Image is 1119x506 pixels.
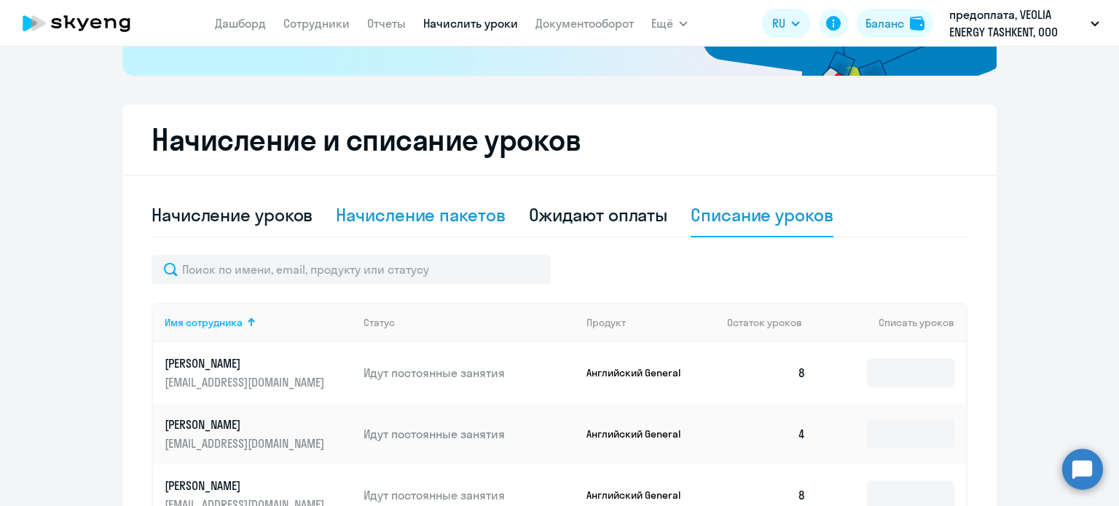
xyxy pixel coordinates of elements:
[336,203,505,226] div: Начисление пакетов
[715,403,817,465] td: 4
[586,366,696,379] p: Английский General
[865,15,904,32] div: Баланс
[364,316,575,329] div: Статус
[586,427,696,440] p: Английский General
[586,316,716,329] div: Продукт
[165,355,352,390] a: [PERSON_NAME][EMAIL_ADDRESS][DOMAIN_NAME]
[283,16,350,31] a: Сотрудники
[651,15,673,32] span: Ещё
[152,255,551,284] input: Поиск по имени, email, продукту или статусу
[910,16,924,31] img: balance
[165,374,328,390] p: [EMAIL_ADDRESS][DOMAIN_NAME]
[586,316,626,329] div: Продукт
[857,9,933,38] button: Балансbalance
[165,416,352,451] a: [PERSON_NAME][EMAIL_ADDRESS][DOMAIN_NAME]
[364,316,395,329] div: Статус
[762,9,810,38] button: RU
[165,316,243,329] div: Имя сотрудника
[165,435,328,451] p: [EMAIL_ADDRESS][DOMAIN_NAME]
[152,203,313,226] div: Начисление уроков
[727,316,817,329] div: Остаток уроков
[715,342,817,403] td: 8
[165,355,328,371] p: [PERSON_NAME]
[165,416,328,432] p: [PERSON_NAME]
[367,16,406,31] a: Отчеты
[364,487,575,503] p: Идут постоянные занятия
[817,303,966,342] th: Списать уроков
[364,365,575,381] p: Идут постоянные занятия
[691,203,833,226] div: Списание уроков
[165,478,328,494] p: [PERSON_NAME]
[364,426,575,442] p: Идут постоянные занятия
[423,16,518,31] a: Начислить уроки
[651,9,688,38] button: Ещё
[165,316,352,329] div: Имя сотрудника
[727,316,802,329] span: Остаток уроков
[586,489,696,502] p: Английский General
[949,6,1085,41] p: предоплата, VEOLIA ENERGY TASHKENT, ООО
[152,122,967,157] h2: Начисление и списание уроков
[529,203,668,226] div: Ожидают оплаты
[942,6,1107,41] button: предоплата, VEOLIA ENERGY TASHKENT, ООО
[772,15,785,32] span: RU
[215,16,266,31] a: Дашборд
[535,16,634,31] a: Документооборот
